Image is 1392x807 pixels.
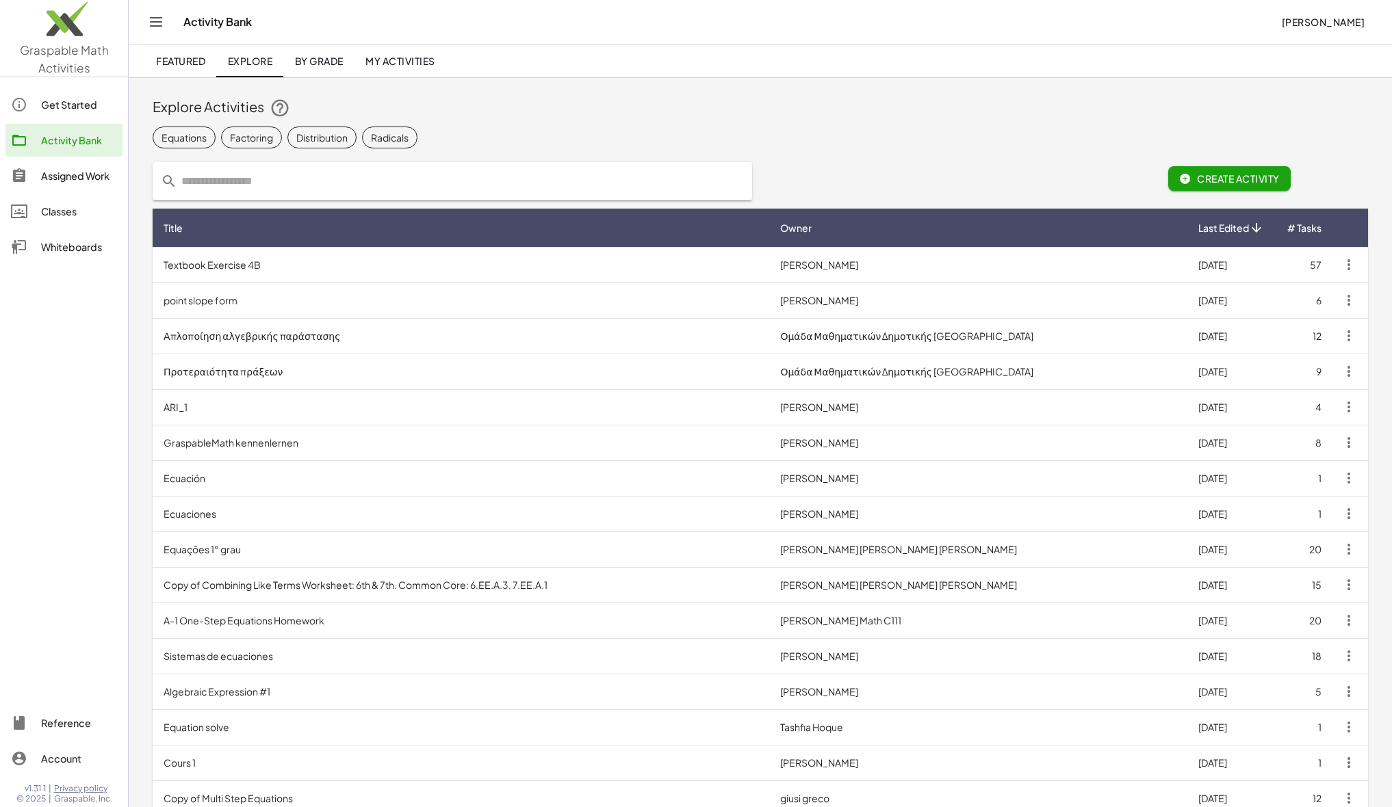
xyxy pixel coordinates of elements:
[41,239,117,255] div: Whiteboards
[1187,389,1276,425] td: [DATE]
[153,638,769,674] td: Sistemas de ecuaciones
[153,603,769,638] td: A-1 One-Step Equations Homework
[20,42,109,75] span: Graspable Math Activities
[769,638,1187,674] td: [PERSON_NAME]
[1187,709,1276,745] td: [DATE]
[1276,567,1332,603] td: 15
[41,715,117,731] div: Reference
[1276,496,1332,531] td: 1
[365,55,435,67] span: My Activities
[1287,221,1322,235] span: # Tasks
[1187,567,1276,603] td: [DATE]
[5,195,123,228] a: Classes
[145,11,167,33] button: Toggle navigation
[41,132,117,148] div: Activity Bank
[5,159,123,192] a: Assigned Work
[162,131,207,145] div: Equations
[54,783,112,794] a: Privacy policy
[5,742,123,775] a: Account
[769,709,1187,745] td: Tashfia Hoque
[49,783,51,794] span: |
[769,567,1187,603] td: [PERSON_NAME] [PERSON_NAME] [PERSON_NAME]
[1187,354,1276,389] td: [DATE]
[769,318,1187,354] td: Ομάδα Μαθηματικών Δημοτικής [GEOGRAPHIC_DATA]
[769,674,1187,709] td: [PERSON_NAME]
[1187,496,1276,531] td: [DATE]
[5,230,123,263] a: Whiteboards
[153,709,769,745] td: Equation solve
[769,603,1187,638] td: [PERSON_NAME] Math C111
[1187,318,1276,354] td: [DATE]
[161,173,177,189] i: prepended action
[5,124,123,157] a: Activity Bank
[41,168,117,184] div: Assigned Work
[153,531,769,567] td: Equações 1° grau
[1276,425,1332,460] td: 8
[153,496,769,531] td: Ecuaciones
[156,55,205,67] span: Featured
[769,531,1187,567] td: [PERSON_NAME] [PERSON_NAME] [PERSON_NAME]
[5,706,123,739] a: Reference
[769,389,1187,425] td: [PERSON_NAME]
[1276,318,1332,354] td: 12
[1187,247,1276,282] td: [DATE]
[371,131,409,145] div: Radicals
[769,460,1187,496] td: [PERSON_NAME]
[153,354,769,389] td: Προτεραιότητα πράξεων
[1187,460,1276,496] td: [DATE]
[164,221,183,235] span: Title
[49,793,51,804] span: |
[41,203,117,220] div: Classes
[153,318,769,354] td: Απλοποίηση αλγεβρικής παράστασης
[1276,354,1332,389] td: 9
[1276,638,1332,674] td: 18
[153,389,769,425] td: ARI_1
[1276,745,1332,780] td: 1
[1276,460,1332,496] td: 1
[153,674,769,709] td: Algebraic Expression #1
[5,88,123,121] a: Get Started
[153,425,769,460] td: GraspableMath kennenlernen
[1276,282,1332,318] td: 6
[1168,166,1291,191] button: Create Activity
[1187,425,1276,460] td: [DATE]
[1187,638,1276,674] td: [DATE]
[227,55,272,67] span: Explore
[1276,247,1332,282] td: 57
[769,745,1187,780] td: [PERSON_NAME]
[153,567,769,603] td: Copy of Combining Like Terms Worksheet: 6th & 7th. Common Core: 6.EE.A.3, 7.EE.A.1
[41,750,117,767] div: Account
[230,131,273,145] div: Factoring
[769,354,1187,389] td: Ομάδα Μαθηματικών Δημοτικής [GEOGRAPHIC_DATA]
[769,247,1187,282] td: [PERSON_NAME]
[1276,531,1332,567] td: 20
[1187,745,1276,780] td: [DATE]
[1276,603,1332,638] td: 20
[1270,10,1376,34] button: [PERSON_NAME]
[153,97,1368,119] div: Explore Activities
[294,55,343,67] span: By Grade
[41,96,117,113] div: Get Started
[153,460,769,496] td: Ecuación
[1276,709,1332,745] td: 1
[1187,674,1276,709] td: [DATE]
[1276,674,1332,709] td: 5
[153,282,769,318] td: point slope form
[769,496,1187,531] td: [PERSON_NAME]
[769,282,1187,318] td: [PERSON_NAME]
[16,793,46,804] span: © 2025
[153,745,769,780] td: Cours 1
[1187,282,1276,318] td: [DATE]
[1179,172,1280,185] span: Create Activity
[1198,221,1249,235] span: Last Edited
[54,793,112,804] span: Graspable, Inc.
[1281,16,1365,28] span: [PERSON_NAME]
[1276,389,1332,425] td: 4
[1187,603,1276,638] td: [DATE]
[769,425,1187,460] td: [PERSON_NAME]
[25,783,46,794] span: v1.31.1
[1187,531,1276,567] td: [DATE]
[153,247,769,282] td: Textbook Exercise 4B
[780,221,812,235] span: Owner
[296,131,348,145] div: Distribution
